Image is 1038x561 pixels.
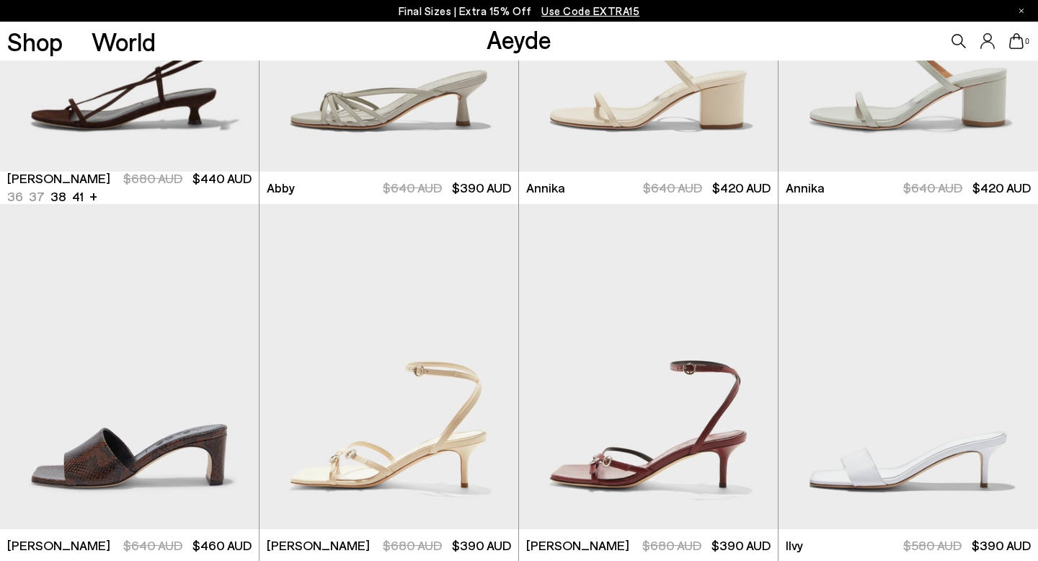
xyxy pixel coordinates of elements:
[123,537,182,553] span: $640 AUD
[92,29,156,54] a: World
[642,537,701,553] span: $680 AUD
[643,180,702,195] span: $640 AUD
[452,180,511,195] span: $390 AUD
[778,172,1038,204] a: Annika $640 AUD $420 AUD
[519,172,778,204] a: Annika $640 AUD $420 AUD
[786,536,803,555] span: Ilvy
[487,24,551,54] a: Aeyde
[267,536,370,555] span: [PERSON_NAME]
[526,536,629,555] span: [PERSON_NAME]
[1009,33,1024,49] a: 0
[7,29,63,54] a: Shop
[72,187,84,206] li: 41
[786,179,825,197] span: Annika
[712,180,771,195] span: $420 AUD
[192,537,252,553] span: $460 AUD
[903,180,962,195] span: $640 AUD
[383,180,442,195] span: $640 AUD
[259,204,518,529] img: Libby Leather Kitten-Heel Sandals
[903,537,962,553] span: $580 AUD
[383,537,442,553] span: $680 AUD
[7,536,110,555] span: [PERSON_NAME]
[972,537,1031,553] span: $390 AUD
[541,4,639,17] span: Navigate to /collections/ss25-final-sizes
[711,537,771,553] span: $390 AUD
[50,187,66,206] li: 38
[399,2,640,20] p: Final Sizes | Extra 15% Off
[972,180,1031,195] span: $420 AUD
[452,537,511,553] span: $390 AUD
[7,169,110,187] span: [PERSON_NAME]
[89,186,97,206] li: +
[123,170,182,186] span: $680 AUD
[259,172,518,204] a: Abby $640 AUD $390 AUD
[7,187,81,206] ul: variant
[1024,37,1031,45] span: 0
[267,179,295,197] span: Abby
[778,204,1038,529] img: Ilvy Leather Mules
[192,170,252,186] span: $440 AUD
[526,179,565,197] span: Annika
[519,204,778,529] img: Libby Leather Kitten-Heel Sandals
